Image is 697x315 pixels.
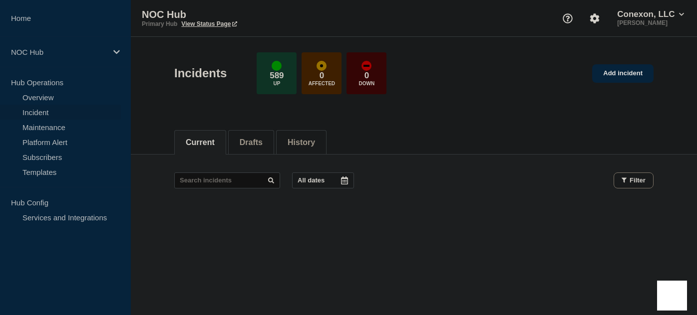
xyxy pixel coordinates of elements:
button: Conexon, LLC [615,9,686,19]
div: up [272,61,282,71]
a: Add incident [592,64,654,83]
p: Down [359,81,375,86]
input: Search incidents [174,172,280,188]
p: NOC Hub [11,48,107,56]
div: affected [317,61,327,71]
div: down [361,61,371,71]
p: NOC Hub [142,9,342,20]
p: Affected [309,81,335,86]
p: 0 [320,71,324,81]
button: Support [557,8,578,29]
p: Up [273,81,280,86]
p: 0 [364,71,369,81]
p: All dates [298,176,325,184]
a: View Status Page [181,20,237,27]
button: Account settings [584,8,605,29]
button: Filter [614,172,654,188]
p: 589 [270,71,284,81]
p: Primary Hub [142,20,177,27]
button: All dates [292,172,354,188]
button: History [288,138,315,147]
button: Drafts [240,138,263,147]
p: [PERSON_NAME] [615,19,686,26]
button: Current [186,138,215,147]
h1: Incidents [174,66,227,80]
span: Filter [630,176,646,184]
iframe: Help Scout Beacon - Open [657,281,687,311]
